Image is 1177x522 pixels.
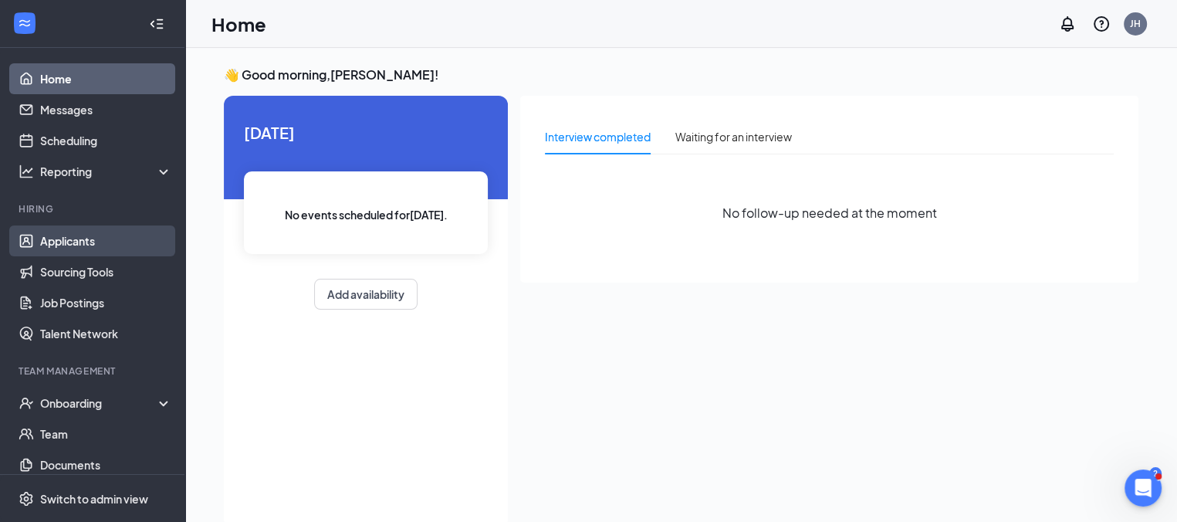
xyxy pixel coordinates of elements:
[40,256,172,287] a: Sourcing Tools
[1130,17,1141,30] div: JH
[40,449,172,480] a: Documents
[17,15,32,31] svg: WorkstreamLogo
[40,225,172,256] a: Applicants
[1149,467,1162,480] div: 2
[40,419,172,449] a: Team
[244,120,488,144] span: [DATE]
[40,395,159,411] div: Onboarding
[1058,15,1077,33] svg: Notifications
[40,491,148,507] div: Switch to admin view
[40,318,172,349] a: Talent Network
[545,128,651,145] div: Interview completed
[40,94,172,125] a: Messages
[314,279,418,310] button: Add availability
[675,128,792,145] div: Waiting for an interview
[1125,469,1162,507] iframe: Intercom live chat
[19,164,34,179] svg: Analysis
[19,395,34,411] svg: UserCheck
[1092,15,1111,33] svg: QuestionInfo
[40,125,172,156] a: Scheduling
[19,364,169,378] div: Team Management
[722,203,937,222] span: No follow-up needed at the moment
[149,16,164,32] svg: Collapse
[40,164,173,179] div: Reporting
[19,491,34,507] svg: Settings
[211,11,266,37] h1: Home
[285,206,448,223] span: No events scheduled for [DATE] .
[40,63,172,94] a: Home
[224,66,1138,83] h3: 👋 Good morning, [PERSON_NAME] !
[40,287,172,318] a: Job Postings
[19,202,169,215] div: Hiring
